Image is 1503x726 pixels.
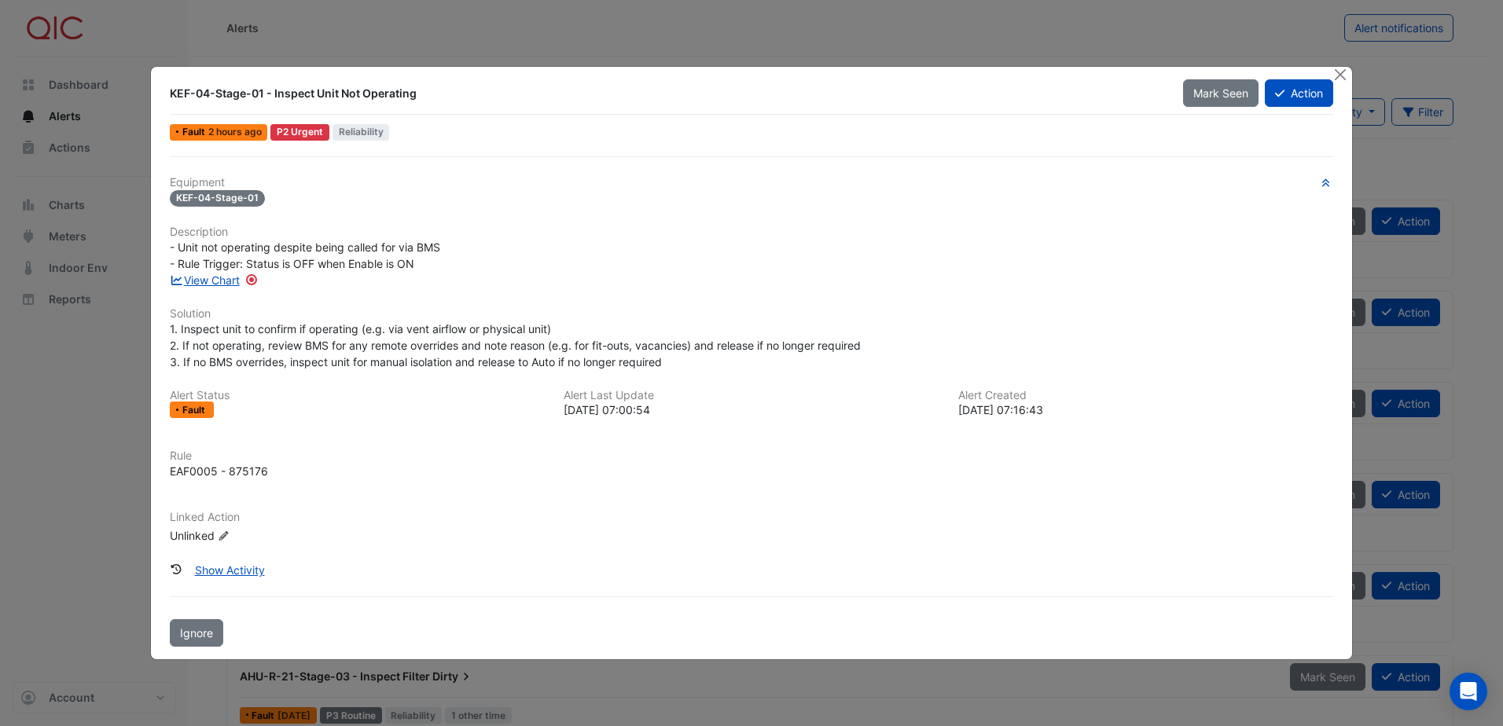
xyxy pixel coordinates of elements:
[1183,79,1259,107] button: Mark Seen
[170,463,268,479] div: EAF0005 - 875176
[333,124,390,141] span: Reliability
[244,273,259,287] div: Tooltip anchor
[170,527,358,544] div: Unlinked
[170,511,1333,524] h6: Linked Action
[218,530,230,542] fa-icon: Edit Linked Action
[1193,86,1248,100] span: Mark Seen
[170,307,1333,321] h6: Solution
[564,401,939,418] div: [DATE] 07:00:54
[170,389,545,402] h6: Alert Status
[182,127,208,137] span: Fault
[1265,79,1333,107] button: Action
[170,273,240,287] a: View Chart
[170,619,223,647] button: Ignore
[170,176,1333,189] h6: Equipment
[1332,67,1349,83] button: Close
[270,124,329,141] div: P2 Urgent
[170,86,1163,101] div: KEF-04-Stage-01 - Inspect Unit Not Operating
[170,322,861,368] span: 1. Inspect unit to confirm if operating (e.g. via vent airflow or physical unit) 2. If not operat...
[182,405,208,415] span: Fault
[1450,673,1487,710] div: Open Intercom Messenger
[170,225,1333,239] h6: Description
[185,556,275,584] button: Show Activity
[564,389,939,402] h6: Alert Last Update
[958,389,1333,402] h6: Alert Created
[958,401,1333,418] div: [DATE] 07:16:43
[208,126,262,137] span: Fri 12-Sep-2025 07:00 AEST
[180,626,213,640] span: Ignore
[170,190,265,207] span: KEF-04-Stage-01
[170,449,1333,463] h6: Rule
[170,240,440,270] span: - Unit not operating despite being called for via BMS - Rule Trigger: Status is OFF when Enable i...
